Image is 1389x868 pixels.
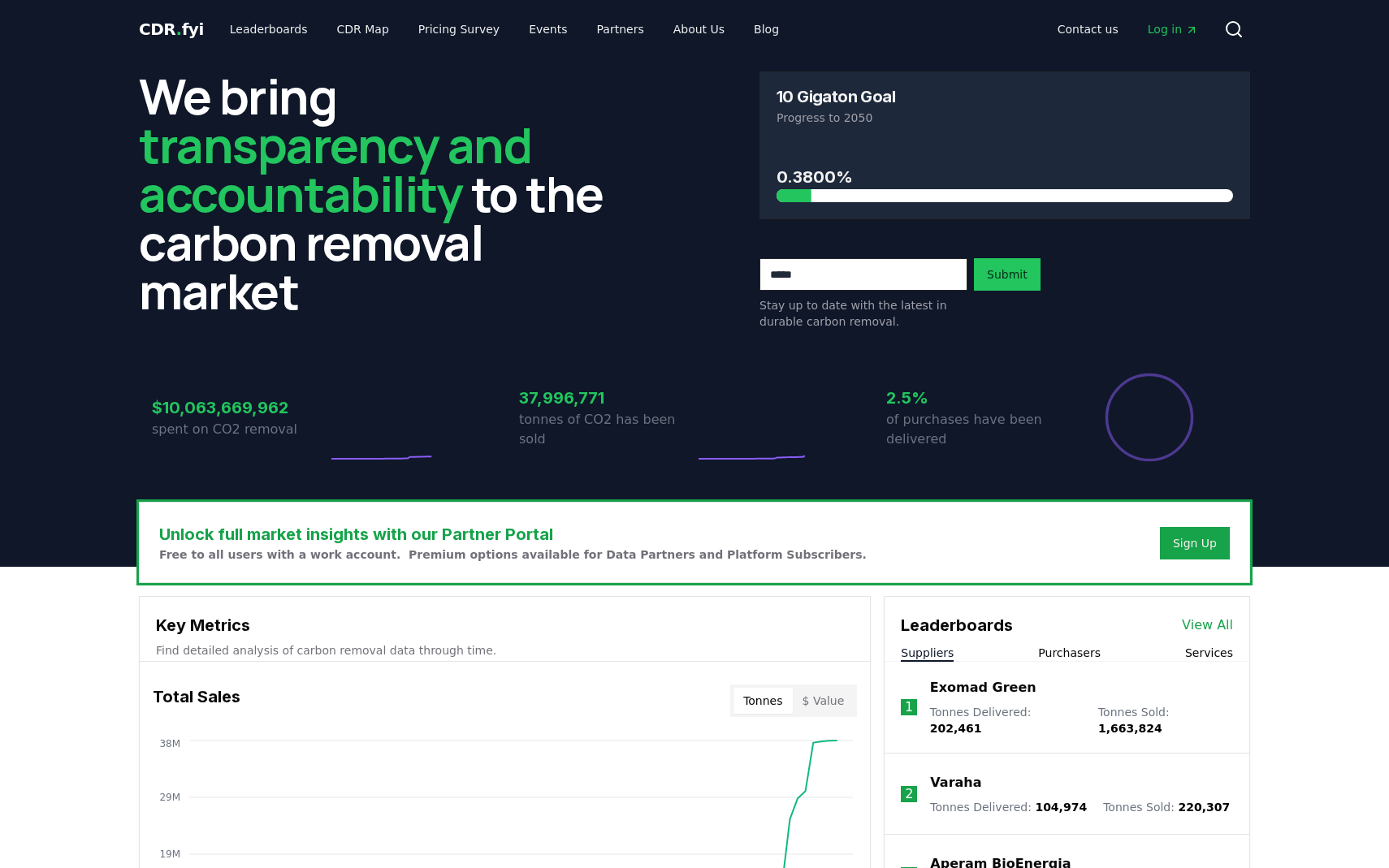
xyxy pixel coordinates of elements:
[159,738,180,749] tspan: 38M
[901,645,954,661] button: Suppliers
[217,15,792,44] nav: Main
[930,704,1082,736] p: Tonnes Delivered :
[1148,21,1198,37] span: Log in
[1178,801,1230,814] span: 220,307
[584,15,657,44] a: Partners
[930,678,1036,697] a: Exomad Green
[1098,704,1233,736] p: Tonnes Sold :
[1035,801,1087,814] span: 104,974
[777,110,1233,126] p: Progress to 2050
[1045,15,1132,44] a: Contact us
[930,773,981,792] a: Varaha
[519,386,694,410] h3: 37,996,771
[793,688,855,714] button: $ Value
[139,19,204,39] span: CDR fyi
[159,522,867,546] h3: Unlock full market insights with our Partner Portal
[156,642,854,659] p: Find detailed analysis of carbon removal data through time.
[901,613,1013,637] h3: Leaderboards
[1185,645,1233,661] button: Services
[139,18,204,41] a: CDR.fyi
[886,386,1062,410] h3: 2.5%
[519,410,694,449] p: tonnes of CO2 has been sold
[660,15,738,44] a: About Us
[905,697,913,717] p: 1
[139,111,531,227] span: transparency and accountability
[1135,15,1211,44] a: Log in
[974,258,1041,291] button: Submit
[1182,615,1233,635] a: View All
[159,849,180,860] tspan: 19M
[905,784,913,804] p: 2
[156,613,854,637] h3: Key Metrics
[217,15,321,44] a: Leaderboards
[1038,645,1101,661] button: Purchasers
[759,297,967,330] p: Stay up to date with the latest in durable carbon removal.
[1173,535,1217,551] a: Sign Up
[516,15,580,44] a: Events
[176,19,182,39] span: .
[1045,15,1211,44] nav: Main
[886,410,1062,449] p: of purchases have been delivered
[139,71,630,315] h2: We bring to the carbon removal market
[777,165,1233,189] h3: 0.3800%
[777,89,895,105] h3: 10 Gigaton Goal
[153,684,240,717] h3: Total Sales
[324,15,402,44] a: CDR Map
[1160,527,1230,559] button: Sign Up
[152,420,327,439] p: spent on CO2 removal
[741,15,792,44] a: Blog
[152,395,327,420] h3: $10,063,669,962
[930,799,1087,815] p: Tonnes Delivered :
[1098,722,1162,735] span: 1,663,824
[405,15,513,44] a: Pricing Survey
[1103,799,1230,815] p: Tonnes Sold :
[1104,372,1195,463] div: Percentage of sales delivered
[159,792,180,803] tspan: 29M
[930,722,982,735] span: 202,461
[159,546,867,563] p: Free to all users with a work account. Premium options available for Data Partners and Platform S...
[733,688,792,714] button: Tonnes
